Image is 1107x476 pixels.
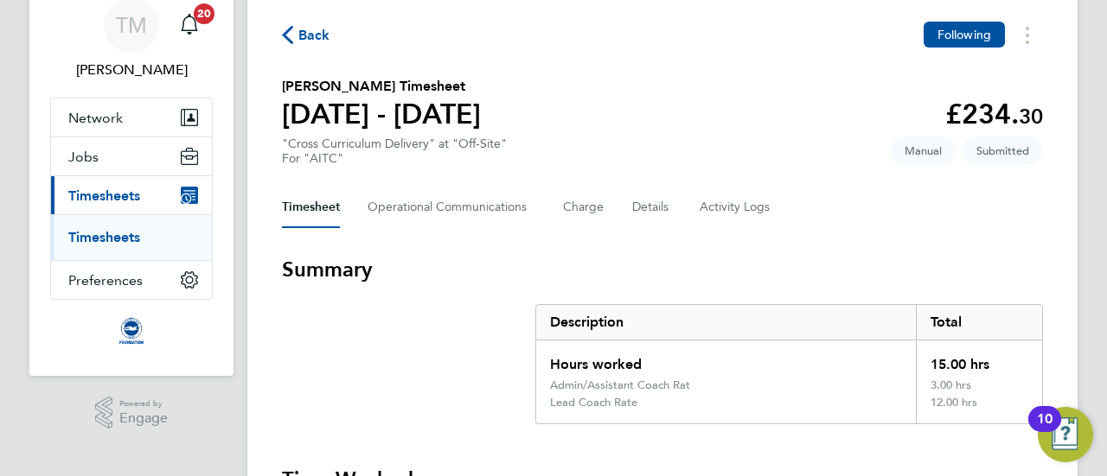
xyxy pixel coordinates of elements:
span: Timesheets [68,187,140,204]
span: 30 [1019,104,1043,129]
span: Tom Mahoney [50,60,213,80]
span: Back [298,25,330,46]
div: Hours worked [536,340,916,378]
div: Description [536,305,916,340]
span: Preferences [68,272,143,289]
span: Engage [119,411,168,426]
div: For "AITC" [282,151,507,166]
div: Lead Coach Rate [550,396,637,409]
button: Open Resource Center, 10 new notifications [1038,407,1093,462]
button: Following [924,22,1005,48]
h1: [DATE] - [DATE] [282,97,481,131]
span: Network [68,110,123,126]
a: Timesheets [68,229,140,245]
span: This timesheet was manually created. [891,136,956,165]
button: Timesheets Menu [1012,22,1043,48]
button: Timesheet [282,187,340,228]
button: Activity Logs [700,187,772,228]
div: Total [916,305,1042,340]
div: Admin/Assistant Coach Rat [550,378,690,392]
img: albioninthecommunity-logo-retina.png [118,317,145,345]
button: Preferences [51,261,212,299]
div: "Cross Curriculum Delivery" at "Off-Site" [282,136,507,166]
button: Back [282,24,330,46]
div: 10 [1037,419,1053,441]
button: Timesheets [51,176,212,214]
span: Following [937,27,991,42]
a: Go to home page [50,317,213,345]
span: Powered by [119,397,168,411]
button: Network [51,98,212,136]
div: 3.00 hrs [916,378,1042,396]
button: Jobs [51,137,212,175]
button: Operational Communications [368,187,535,228]
div: 15.00 hrs [916,340,1042,378]
button: Charge [563,187,605,228]
span: Jobs [68,149,99,165]
div: 12.00 hrs [916,396,1042,423]
span: This timesheet is Submitted. [963,136,1043,165]
div: Summary [535,304,1043,424]
h2: [PERSON_NAME] Timesheet [282,76,481,97]
h3: Summary [282,256,1043,283]
button: Details [632,187,672,228]
span: TM [116,14,147,36]
app-decimal: £234. [945,98,1043,130]
span: 20 [194,3,214,24]
div: Timesheets [51,214,212,260]
a: Powered byEngage [95,397,169,429]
